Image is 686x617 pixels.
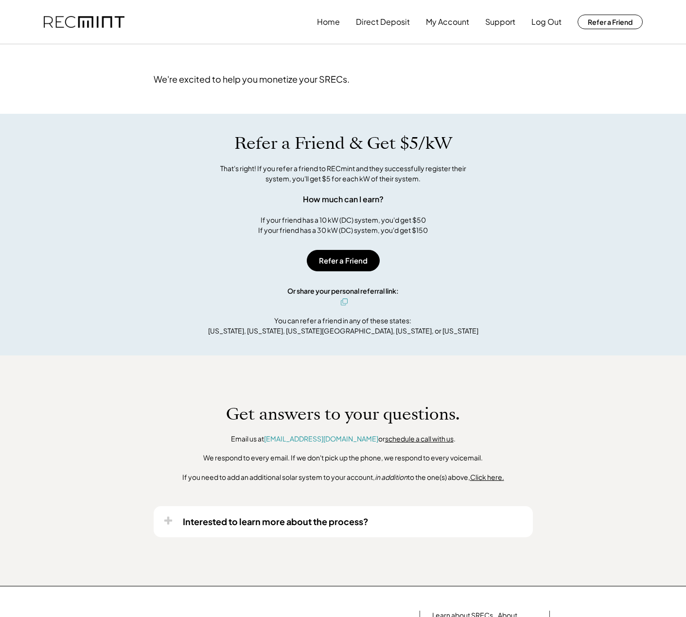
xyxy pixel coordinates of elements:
[226,404,460,424] h1: Get answers to your questions.
[531,12,562,32] button: Log Out
[287,286,399,296] div: Or share your personal referral link:
[183,516,369,527] div: Interested to learn more about the process?
[258,215,428,235] div: If your friend has a 10 kW (DC) system, you'd get $50 If your friend has a 30 kW (DC) system, you...
[385,434,454,443] a: schedule a call with us
[426,12,469,32] button: My Account
[234,133,452,154] h1: Refer a Friend & Get $5/kW
[210,163,477,184] div: That's right! If you refer a friend to RECmint and they successfully register their system, you'l...
[44,16,124,28] img: recmint-logotype%403x.png
[338,296,350,308] button: click to copy
[154,73,350,85] div: We're excited to help you monetize your SRECs.
[470,473,504,481] u: Click here.
[303,194,384,205] div: How much can I earn?
[203,453,483,463] div: We respond to every email. If we don't pick up the phone, we respond to every voicemail.
[356,12,410,32] button: Direct Deposit
[375,473,407,481] em: in addition
[231,434,456,444] div: Email us at or .
[578,15,643,29] button: Refer a Friend
[182,473,504,482] div: If you need to add an additional solar system to your account, to the one(s) above,
[208,316,478,336] div: You can refer a friend in any of these states: [US_STATE], [US_STATE], [US_STATE][GEOGRAPHIC_DATA...
[307,250,380,271] button: Refer a Friend
[264,434,378,443] a: [EMAIL_ADDRESS][DOMAIN_NAME]
[317,12,340,32] button: Home
[485,12,515,32] button: Support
